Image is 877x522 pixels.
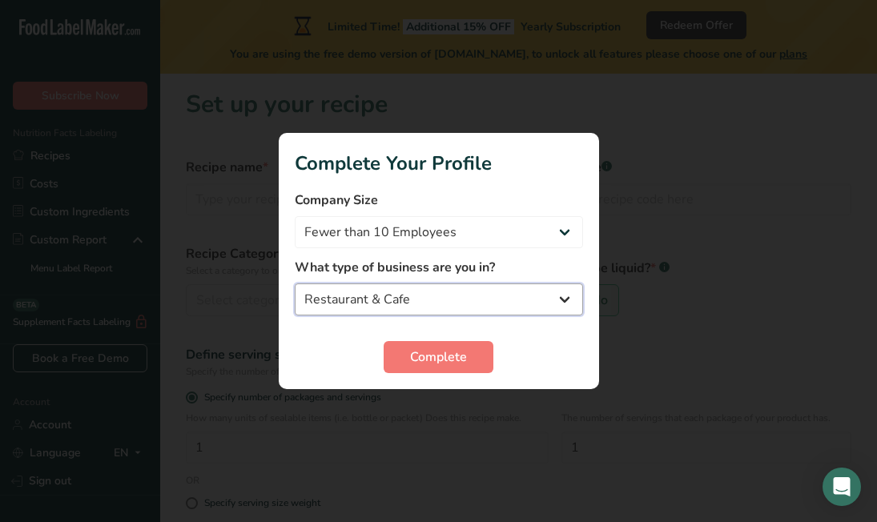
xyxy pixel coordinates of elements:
div: Open Intercom Messenger [823,468,861,506]
label: What type of business are you in? [295,258,583,277]
label: Company Size [295,191,583,210]
span: Complete [410,347,467,367]
h1: Complete Your Profile [295,149,583,178]
button: Complete [384,341,493,373]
